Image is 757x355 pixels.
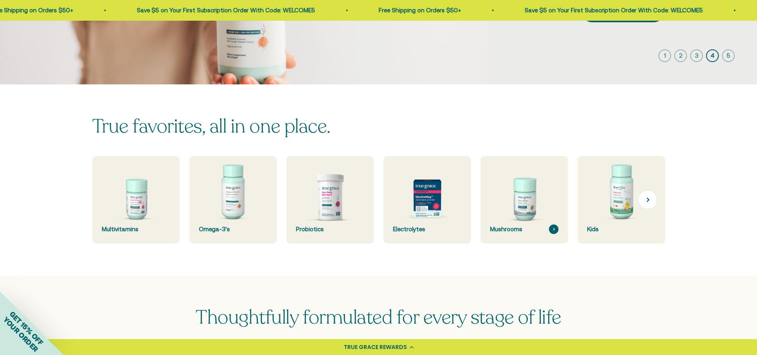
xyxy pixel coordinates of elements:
a: Multivitamins [92,156,180,244]
a: Probiotics [286,156,374,244]
a: Omega-3's [189,156,277,244]
div: Probiotics [296,224,364,234]
div: TRUE GRACE REWARDS [344,343,407,351]
button: 5 [722,49,735,62]
div: Multivitamins [102,224,170,234]
a: Kids [578,156,665,244]
a: Electrolytes [383,156,471,244]
span: GET 15% OFF [8,310,45,347]
button: 1 [658,49,671,62]
span: Thoughtfully formulated for every stage of life [196,304,561,330]
p: Save $5 on Your First Subscription Order With Code: WELCOME5 [524,6,702,15]
a: Free Shipping on Orders $50+ [378,7,460,14]
button: 2 [674,49,687,62]
p: Save $5 on Your First Subscription Order With Code: WELCOME5 [136,6,314,15]
button: 4 [706,49,719,62]
div: Electrolytes [393,224,461,234]
div: Mushrooms [490,224,559,234]
a: Mushrooms [481,156,568,244]
div: Kids [587,224,656,234]
span: YOUR ORDER [2,315,40,353]
div: Omega-3's [199,224,267,234]
button: 3 [690,49,703,62]
split-lines: True favorites, all in one place. [92,113,331,139]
